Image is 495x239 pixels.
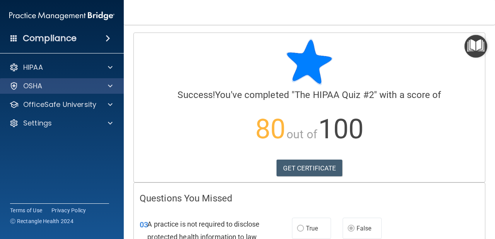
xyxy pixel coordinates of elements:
input: False [348,226,355,232]
span: 80 [255,113,285,145]
p: OfficeSafe University [23,100,96,109]
a: Terms of Use [10,206,42,214]
span: 100 [318,113,364,145]
span: Success! [178,89,215,100]
a: GET CERTIFICATE [277,160,343,177]
p: HIPAA [23,63,43,72]
img: blue-star-rounded.9d042014.png [286,39,333,85]
button: Open Resource Center [464,35,487,58]
h4: Questions You Missed [140,193,479,203]
h4: Compliance [23,33,77,44]
p: OSHA [23,81,43,91]
span: True [306,225,318,232]
a: Privacy Policy [51,206,86,214]
h4: You've completed " " with a score of [140,90,479,100]
span: 03 [140,220,148,229]
a: HIPAA [9,63,113,72]
input: True [297,226,304,232]
span: False [357,225,372,232]
a: OSHA [9,81,113,91]
span: Ⓒ Rectangle Health 2024 [10,217,73,225]
p: Settings [23,119,52,128]
span: out of [287,127,317,141]
a: OfficeSafe University [9,100,113,109]
a: Settings [9,119,113,128]
span: The HIPAA Quiz #2 [295,89,374,100]
img: PMB logo [9,8,114,24]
